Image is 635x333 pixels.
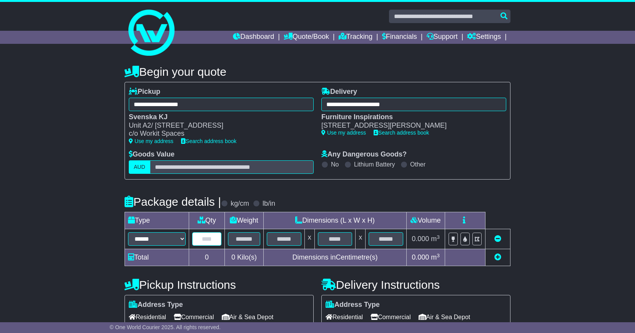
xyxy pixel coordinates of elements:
[129,88,160,96] label: Pickup
[321,278,510,291] h4: Delivery Instructions
[374,130,429,136] a: Search address book
[125,195,221,208] h4: Package details |
[225,249,264,266] td: Kilo(s)
[427,31,458,44] a: Support
[494,235,501,243] a: Remove this item
[412,235,429,243] span: 0.000
[431,235,440,243] span: m
[129,160,150,174] label: AUD
[437,253,440,258] sup: 3
[284,31,329,44] a: Quote/Book
[412,253,429,261] span: 0.000
[326,301,380,309] label: Address Type
[467,31,501,44] a: Settings
[129,122,306,130] div: Unit A2/ [STREET_ADDRESS]
[263,249,406,266] td: Dimensions in Centimetre(s)
[326,311,363,323] span: Residential
[321,113,499,122] div: Furniture Inspirations
[321,150,407,159] label: Any Dangerous Goods?
[304,229,314,249] td: x
[125,249,189,266] td: Total
[129,113,306,122] div: Svenska KJ
[129,130,306,138] div: c/o Workit Spaces
[222,311,274,323] span: Air & Sea Depot
[263,200,275,208] label: lb/in
[321,122,499,130] div: [STREET_ADDRESS][PERSON_NAME]
[129,138,173,144] a: Use my address
[189,212,225,229] td: Qty
[225,212,264,229] td: Weight
[129,301,183,309] label: Address Type
[410,161,426,168] label: Other
[231,200,249,208] label: kg/cm
[129,311,166,323] span: Residential
[174,311,214,323] span: Commercial
[129,150,175,159] label: Goods Value
[125,65,510,78] h4: Begin your quote
[125,278,314,291] h4: Pickup Instructions
[321,88,357,96] label: Delivery
[419,311,470,323] span: Air & Sea Depot
[263,212,406,229] td: Dimensions (L x W x H)
[437,234,440,240] sup: 3
[233,31,274,44] a: Dashboard
[354,161,395,168] label: Lithium Battery
[406,212,445,229] td: Volume
[331,161,339,168] label: No
[494,253,501,261] a: Add new item
[371,311,411,323] span: Commercial
[339,31,372,44] a: Tracking
[382,31,417,44] a: Financials
[231,253,235,261] span: 0
[181,138,236,144] a: Search address book
[110,324,221,330] span: © One World Courier 2025. All rights reserved.
[321,130,366,136] a: Use my address
[356,229,366,249] td: x
[189,249,225,266] td: 0
[431,253,440,261] span: m
[125,212,189,229] td: Type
